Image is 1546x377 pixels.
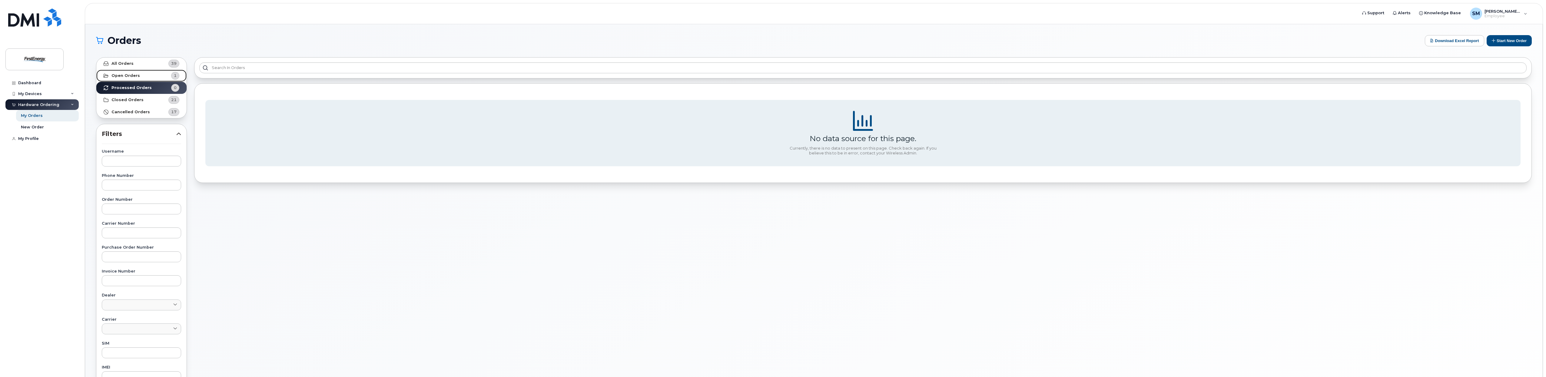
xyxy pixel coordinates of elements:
strong: Cancelled Orders [111,110,150,114]
a: Open Orders1 [96,70,187,82]
span: Filters [102,130,176,138]
span: 17 [171,109,177,115]
div: Currently, there is no data to present on this page. Check back again. If you believe this to be ... [787,146,939,155]
a: Cancelled Orders17 [96,106,187,118]
label: Carrier Number [102,222,181,226]
label: Purchase Order Number [102,246,181,250]
label: Order Number [102,198,181,202]
button: Download Excel Report [1425,35,1484,46]
a: Processed Orders0 [96,82,187,94]
label: Phone Number [102,174,181,178]
strong: Processed Orders [111,85,152,90]
span: 39 [171,61,177,66]
label: Username [102,150,181,154]
span: 0 [174,85,177,91]
span: 1 [174,73,177,78]
input: Search in orders [199,62,1527,73]
a: Closed Orders21 [96,94,187,106]
div: No data source for this page. [810,134,916,143]
label: SIM [102,342,181,346]
a: All Orders39 [96,58,187,70]
label: Dealer [102,293,181,297]
strong: Closed Orders [111,98,144,102]
span: Orders [108,36,141,45]
strong: All Orders [111,61,134,66]
span: 21 [171,97,177,103]
label: Carrier [102,318,181,322]
label: IMEI [102,365,181,369]
label: Invoice Number [102,270,181,273]
strong: Open Orders [111,73,140,78]
iframe: Messenger Launcher [1520,351,1541,372]
button: Start New Order [1487,35,1532,46]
